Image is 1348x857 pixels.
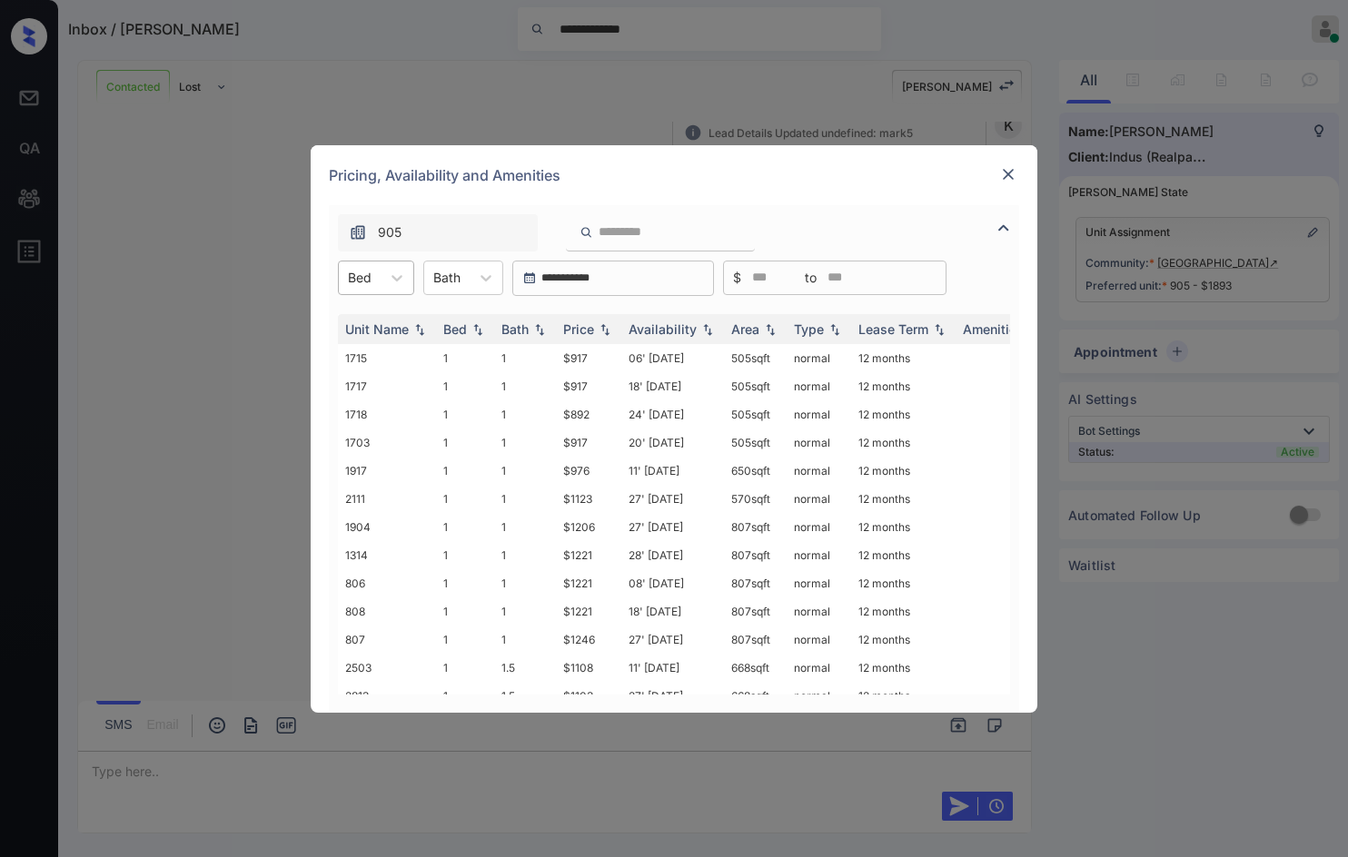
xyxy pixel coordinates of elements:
td: 12 months [851,597,956,626]
td: 806 [338,569,436,597]
td: 28' [DATE] [621,541,724,569]
td: 1 [494,457,556,485]
td: 1 [494,626,556,654]
td: 12 months [851,400,956,428]
td: 807 sqft [724,626,787,654]
td: 1 [494,428,556,457]
td: $917 [556,372,621,400]
img: icon-zuma [580,224,593,241]
td: 12 months [851,344,956,372]
span: to [805,268,817,288]
td: 1 [494,485,556,513]
td: 12 months [851,682,956,710]
img: sorting [596,322,614,335]
td: 505 sqft [724,344,787,372]
td: 27' [DATE] [621,682,724,710]
td: 1 [436,597,494,626]
td: 1703 [338,428,436,457]
td: $976 [556,457,621,485]
td: 668 sqft [724,682,787,710]
div: Type [794,321,824,337]
td: $1103 [556,682,621,710]
td: 1 [436,654,494,682]
img: icon-zuma [993,217,1015,239]
td: normal [787,344,851,372]
img: icon-zuma [349,223,367,241]
td: 12 months [851,654,956,682]
td: $1206 [556,513,621,541]
img: close [999,165,1017,183]
td: 27' [DATE] [621,513,724,541]
td: 2813 [338,682,436,710]
img: sorting [530,322,549,335]
td: 2111 [338,485,436,513]
td: 1 [436,485,494,513]
td: 1917 [338,457,436,485]
td: 12 months [851,626,956,654]
div: Bed [443,321,467,337]
td: 505 sqft [724,372,787,400]
td: 11' [DATE] [621,654,724,682]
td: 12 months [851,513,956,541]
td: 807 [338,626,436,654]
td: 1 [436,428,494,457]
td: 1 [494,541,556,569]
td: 1718 [338,400,436,428]
td: 1904 [338,513,436,541]
td: 1 [436,569,494,597]
div: Availability [629,321,697,337]
td: normal [787,485,851,513]
td: 1 [494,569,556,597]
div: Amenities [963,321,1024,337]
td: 570 sqft [724,485,787,513]
td: normal [787,457,851,485]
td: 24' [DATE] [621,400,724,428]
td: normal [787,541,851,569]
td: 27' [DATE] [621,626,724,654]
td: $1108 [556,654,621,682]
td: 12 months [851,485,956,513]
td: 807 sqft [724,513,787,541]
td: normal [787,626,851,654]
td: 18' [DATE] [621,372,724,400]
td: 668 sqft [724,654,787,682]
img: sorting [699,322,717,335]
div: Bath [501,321,529,337]
td: 505 sqft [724,428,787,457]
img: sorting [826,322,844,335]
td: $892 [556,400,621,428]
td: 2503 [338,654,436,682]
td: 12 months [851,457,956,485]
div: Unit Name [345,321,409,337]
td: 08' [DATE] [621,569,724,597]
td: normal [787,372,851,400]
td: 18' [DATE] [621,597,724,626]
td: 1 [494,400,556,428]
td: normal [787,682,851,710]
td: 1717 [338,372,436,400]
div: Pricing, Availability and Amenities [311,145,1037,205]
td: 505 sqft [724,400,787,428]
td: 1 [436,400,494,428]
td: 06' [DATE] [621,344,724,372]
div: Lease Term [858,321,928,337]
td: 1 [494,597,556,626]
td: 20' [DATE] [621,428,724,457]
td: $1221 [556,541,621,569]
td: 1 [494,372,556,400]
td: 1 [436,513,494,541]
td: 1715 [338,344,436,372]
td: 1.5 [494,682,556,710]
td: 808 [338,597,436,626]
td: 12 months [851,541,956,569]
td: normal [787,597,851,626]
td: 1 [436,541,494,569]
td: normal [787,513,851,541]
img: sorting [930,322,948,335]
td: normal [787,569,851,597]
td: 1 [436,344,494,372]
td: $1246 [556,626,621,654]
td: $1221 [556,597,621,626]
td: 1.5 [494,654,556,682]
td: 11' [DATE] [621,457,724,485]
